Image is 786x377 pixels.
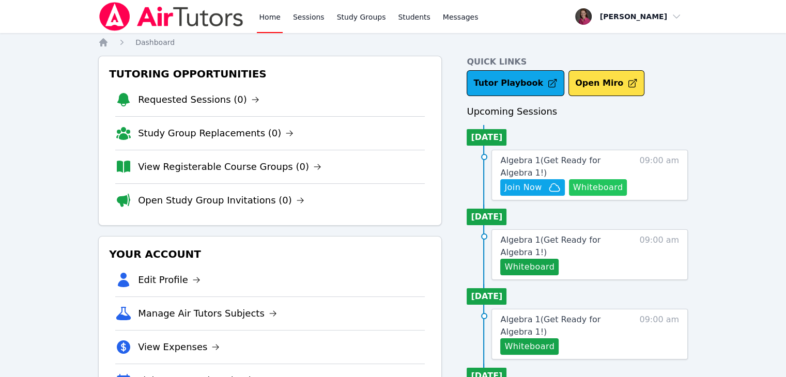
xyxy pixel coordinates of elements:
[138,340,220,354] a: View Expenses
[639,154,679,196] span: 09:00 am
[98,2,244,31] img: Air Tutors
[138,273,201,287] a: Edit Profile
[467,209,506,225] li: [DATE]
[138,160,321,174] a: View Registerable Course Groups (0)
[467,288,506,305] li: [DATE]
[568,70,644,96] button: Open Miro
[569,179,627,196] button: Whiteboard
[467,129,506,146] li: [DATE]
[467,56,688,68] h4: Quick Links
[98,37,688,48] nav: Breadcrumb
[135,37,175,48] a: Dashboard
[500,154,634,179] a: Algebra 1(Get Ready for Algebra 1!)
[467,70,564,96] a: Tutor Playbook
[138,92,259,107] a: Requested Sessions (0)
[467,104,688,119] h3: Upcoming Sessions
[138,306,277,321] a: Manage Air Tutors Subjects
[107,245,433,263] h3: Your Account
[500,259,559,275] button: Whiteboard
[135,38,175,46] span: Dashboard
[443,12,479,22] span: Messages
[500,155,600,178] span: Algebra 1 ( Get Ready for Algebra 1! )
[500,315,600,337] span: Algebra 1 ( Get Ready for Algebra 1! )
[138,126,294,140] a: Study Group Replacements (0)
[500,234,634,259] a: Algebra 1(Get Ready for Algebra 1!)
[107,65,433,83] h3: Tutoring Opportunities
[138,193,304,208] a: Open Study Group Invitations (0)
[504,181,542,194] span: Join Now
[639,313,679,355] span: 09:00 am
[500,313,634,338] a: Algebra 1(Get Ready for Algebra 1!)
[500,338,559,355] button: Whiteboard
[500,179,564,196] button: Join Now
[500,235,600,257] span: Algebra 1 ( Get Ready for Algebra 1! )
[639,234,679,275] span: 09:00 am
